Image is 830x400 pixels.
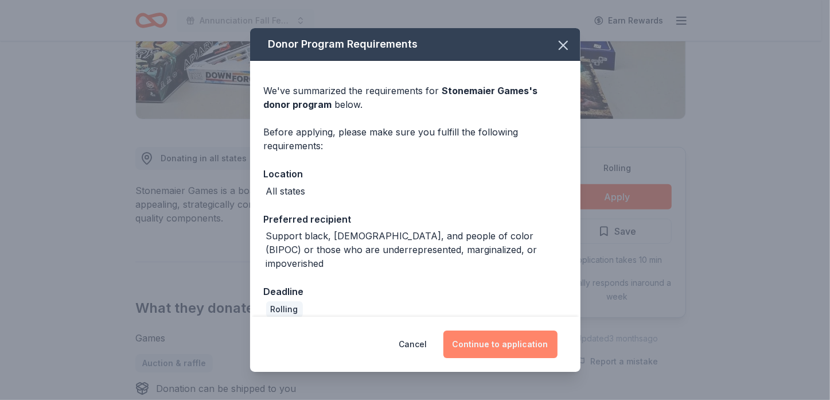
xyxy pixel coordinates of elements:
[264,284,567,299] div: Deadline
[264,212,567,227] div: Preferred recipient
[264,125,567,153] div: Before applying, please make sure you fulfill the following requirements:
[264,166,567,181] div: Location
[266,301,303,317] div: Rolling
[399,331,427,358] button: Cancel
[266,229,567,270] div: Support black, [DEMOGRAPHIC_DATA], and people of color (BIPOC) or those who are underrepresented,...
[266,184,306,198] div: All states
[264,84,567,111] div: We've summarized the requirements for below.
[250,28,580,61] div: Donor Program Requirements
[443,331,558,358] button: Continue to application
